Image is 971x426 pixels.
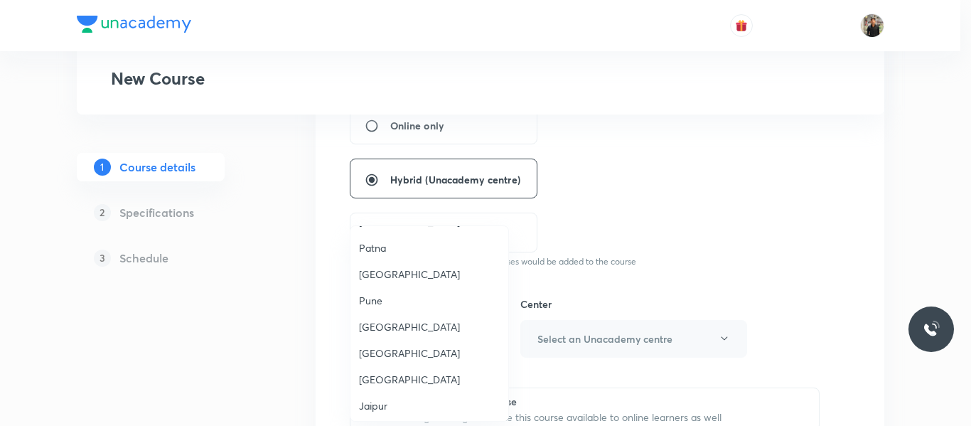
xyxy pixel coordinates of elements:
[359,346,500,361] span: [GEOGRAPHIC_DATA]
[359,398,500,413] span: Jaipur
[359,293,500,308] span: Pune
[359,240,500,255] span: Patna
[359,319,500,334] span: [GEOGRAPHIC_DATA]
[359,372,500,387] span: [GEOGRAPHIC_DATA]
[359,267,500,282] span: [GEOGRAPHIC_DATA]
